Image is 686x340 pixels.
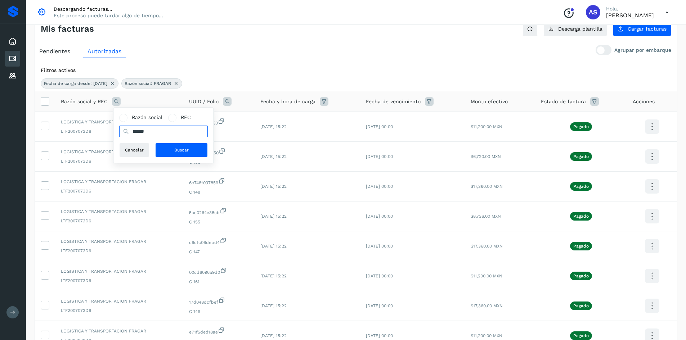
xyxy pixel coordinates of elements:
[471,214,501,219] span: $8,736.00 MXN
[260,124,287,129] span: [DATE] 15:22
[366,214,393,219] span: [DATE] 00:00
[61,298,178,304] span: LOGISTICA Y TRANSPORTACION FRAGAR
[189,207,249,216] span: 5ce0264e38cb
[573,124,589,129] p: Pagado
[41,24,94,34] h4: Mis facturas
[61,149,178,155] span: LOGISTICA Y TRANSPORTACION FRAGAR
[61,158,178,164] span: LTF2007073D6
[260,273,287,278] span: [DATE] 15:22
[573,184,589,189] p: Pagado
[41,78,118,89] div: Fecha de carga desde: 2025-09-30
[633,98,655,105] span: Acciones
[41,67,671,74] div: Filtros activos
[366,333,393,338] span: [DATE] 00:00
[5,33,20,49] div: Inicio
[573,303,589,308] p: Pagado
[366,303,393,308] span: [DATE] 00:00
[366,98,421,105] span: Fecha de vencimiento
[61,218,178,224] span: LTF2007073D6
[189,308,249,315] span: C 149
[606,6,654,12] p: Hola,
[61,98,108,105] span: Razón social y RFC
[44,80,107,87] span: Fecha de carga desde: [DATE]
[573,154,589,159] p: Pagado
[189,327,249,335] span: e71f5ded18ae
[471,273,502,278] span: $11,200.00 MXN
[471,154,501,159] span: $6,720.00 MXN
[543,21,607,36] button: Descarga plantilla
[471,98,508,105] span: Monto efectivo
[614,47,671,53] p: Agrupar por embarque
[61,178,178,185] span: LOGISTICA Y TRANSPORTACION FRAGAR
[61,277,178,284] span: LTF2007073D6
[189,129,249,136] span: C 150
[471,303,503,308] span: $17,360.00 MXN
[541,98,586,105] span: Estado de factura
[61,307,178,314] span: LTF2007073D6
[5,68,20,84] div: Proveedores
[189,219,249,225] span: C 155
[61,208,178,215] span: LOGISTICA Y TRANSPORTACION FRAGAR
[260,184,287,189] span: [DATE] 15:22
[573,273,589,278] p: Pagado
[573,244,589,249] p: Pagado
[628,26,667,31] span: Cargar facturas
[260,303,287,308] span: [DATE] 15:22
[189,148,249,156] span: f7173cbab650
[573,333,589,338] p: Pagado
[606,12,654,19] p: Antonio Soto Torres
[61,238,178,245] span: LOGISTICA Y TRANSPORTACION FRAGAR
[61,188,178,194] span: LTF2007073D6
[471,333,502,338] span: $11,200.00 MXN
[573,214,589,219] p: Pagado
[260,214,287,219] span: [DATE] 15:22
[260,98,315,105] span: Fecha y hora de carga
[5,51,20,67] div: Cuentas por pagar
[366,124,393,129] span: [DATE] 00:00
[189,237,249,246] span: c6cfc06debd4
[61,328,178,334] span: LOGISTICA Y TRANSPORTACION FRAGAR
[471,244,503,249] span: $17,360.00 MXN
[260,154,287,159] span: [DATE] 15:22
[366,184,393,189] span: [DATE] 00:00
[189,267,249,276] span: 00cd6096a9d0
[366,273,393,278] span: [DATE] 00:00
[366,154,393,159] span: [DATE] 00:00
[189,118,249,126] span: b563b44f1f50
[61,119,178,125] span: LOGISTICA Y TRANSPORTACION FRAGAR
[121,78,182,89] div: Razón social: FRAGAR
[39,48,70,55] span: Pendientes
[189,297,249,305] span: 17d048dcfbef
[260,244,287,249] span: [DATE] 15:22
[61,248,178,254] span: LTF2007073D6
[558,26,602,31] span: Descarga plantilla
[260,333,287,338] span: [DATE] 15:22
[189,278,249,285] span: C 161
[189,177,249,186] span: 6c748f037859
[61,268,178,275] span: LOGISTICA Y TRANSPORTACION FRAGAR
[88,48,121,55] span: Autorizadas
[125,80,171,87] span: Razón social: FRAGAR
[61,128,178,135] span: LTF2007073D6
[471,124,502,129] span: $11,200.00 MXN
[189,249,249,255] span: C 147
[613,21,671,36] button: Cargar facturas
[54,6,163,12] p: Descargando facturas...
[189,159,249,166] span: C 156
[366,244,393,249] span: [DATE] 00:00
[471,184,503,189] span: $17,360.00 MXN
[54,12,163,19] p: Este proceso puede tardar algo de tiempo...
[189,189,249,195] span: C 148
[189,98,219,105] span: UUID / Folio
